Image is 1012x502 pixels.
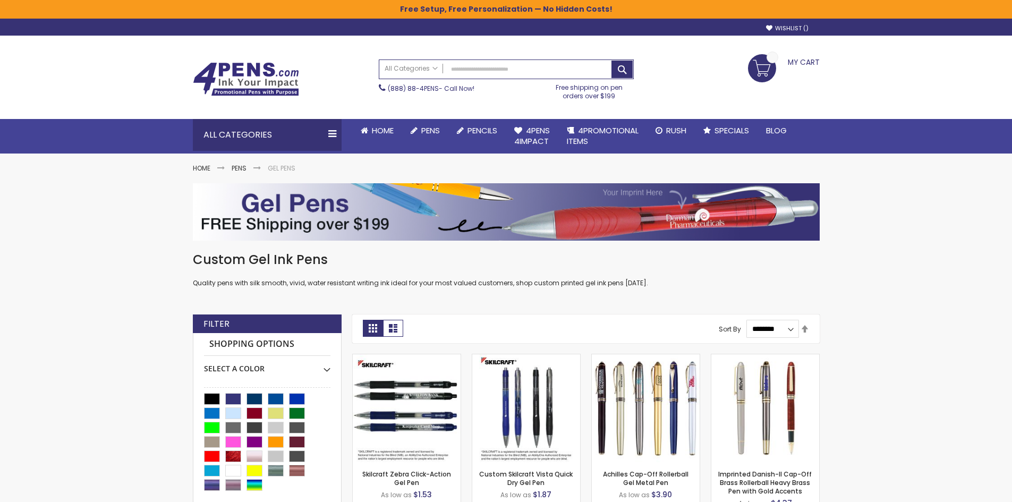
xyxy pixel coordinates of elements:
a: 4PROMOTIONALITEMS [558,119,647,154]
div: Free shipping on pen orders over $199 [545,79,634,100]
a: Pencils [448,119,506,142]
a: Home [352,119,402,142]
span: $1.87 [533,489,551,500]
strong: Shopping Options [204,333,330,356]
img: Achilles Cap-Off Rollerball Gel Metal Pen [592,354,700,462]
a: Rush [647,119,695,142]
div: Quality pens with silk smooth, vivid, water resistant writing ink ideal for your most valued cust... [193,251,820,288]
span: As low as [500,490,531,499]
a: Home [193,164,210,173]
span: Blog [766,125,787,136]
a: (888) 88-4PENS [388,84,439,93]
a: Pens [402,119,448,142]
span: Home [372,125,394,136]
a: Skilcraft Zebra Click-Action Gel Pen [353,354,461,363]
a: All Categories [379,60,443,78]
span: - Call Now! [388,84,474,93]
div: Select A Color [204,356,330,374]
span: As low as [619,490,650,499]
span: Pens [421,125,440,136]
a: Achilles Cap-Off Rollerball Gel Metal Pen [603,470,688,487]
strong: Grid [363,320,383,337]
span: Specials [715,125,749,136]
a: Blog [758,119,795,142]
a: Achilles Cap-Off Rollerball Gel Metal Pen [592,354,700,363]
a: 4Pens4impact [506,119,558,154]
span: As low as [381,490,412,499]
strong: Filter [203,318,229,330]
strong: Gel Pens [268,164,295,173]
div: All Categories [193,119,342,151]
a: Wishlist [766,24,809,32]
a: Pens [232,164,246,173]
label: Sort By [719,324,741,333]
img: 4Pens Custom Pens and Promotional Products [193,62,299,96]
span: 4Pens 4impact [514,125,550,147]
span: Pencils [467,125,497,136]
span: $3.90 [651,489,672,500]
a: Custom Skilcraft Vista Quick Dry Gel Pen [472,354,580,363]
span: 4PROMOTIONAL ITEMS [567,125,639,147]
a: Custom Skilcraft Vista Quick Dry Gel Pen [479,470,573,487]
span: $1.53 [413,489,432,500]
img: Custom Skilcraft Vista Quick Dry Gel Pen [472,354,580,462]
img: Skilcraft Zebra Click-Action Gel Pen [353,354,461,462]
span: All Categories [385,64,438,73]
a: Skilcraft Zebra Click-Action Gel Pen [362,470,451,487]
a: Specials [695,119,758,142]
h1: Custom Gel Ink Pens [193,251,820,268]
a: Imprinted Danish-II Cap-Off Brass Rollerball Heavy Brass Pen with Gold Accents [718,470,812,496]
span: Rush [666,125,686,136]
a: Imprinted Danish-II Cap-Off Brass Rollerball Heavy Brass Pen with Gold Accents [711,354,819,363]
img: Gel Pens [193,183,820,241]
img: Imprinted Danish-II Cap-Off Brass Rollerball Heavy Brass Pen with Gold Accents [711,354,819,462]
